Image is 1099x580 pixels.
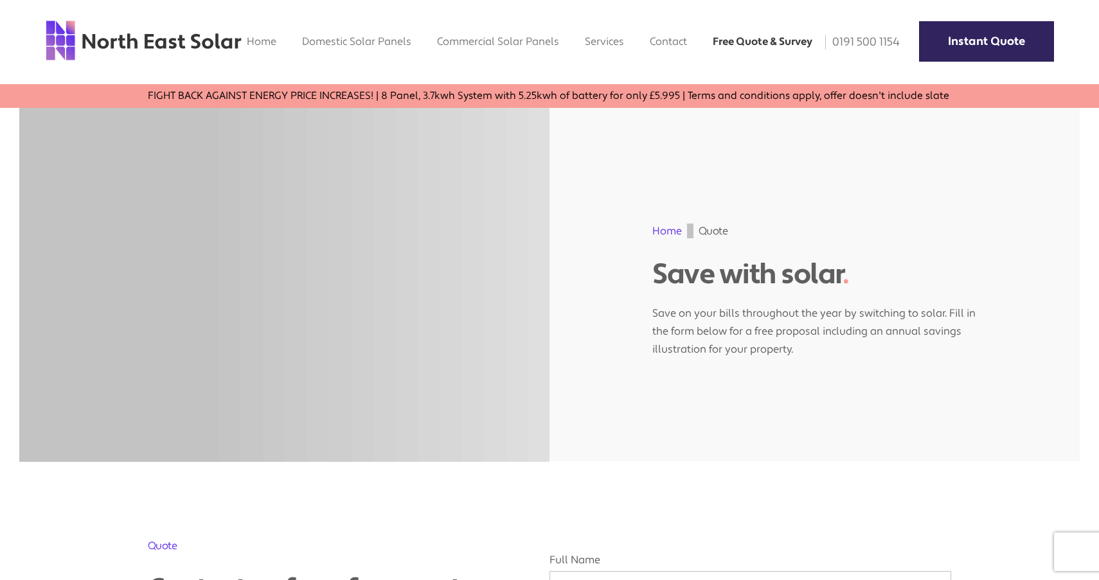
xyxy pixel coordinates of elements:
a: Instant Quote [919,21,1054,62]
a: Domestic Solar Panels [302,35,411,48]
img: gif;base64,R0lGODdhAQABAPAAAMPDwwAAACwAAAAAAQABAAACAkQBADs= [687,224,693,238]
a: Free Quote & Survey [713,35,812,48]
a: Contact [650,35,687,48]
img: phone icon [825,35,826,49]
span: Quote [699,224,728,238]
a: Home [247,35,276,48]
p: Save on your bills throughout the year by switching to solar. Fill in the form below for a free p... [652,292,977,358]
a: Commercial Solar Panels [437,35,559,48]
a: 0191 500 1154 [816,35,900,49]
h2: Quote [148,538,517,553]
h1: Save with solar [652,258,977,292]
a: Services [585,35,624,48]
img: person in meeting [19,108,549,461]
img: north east solar logo [45,19,242,62]
a: Home [652,224,682,238]
span: . [843,256,849,292]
